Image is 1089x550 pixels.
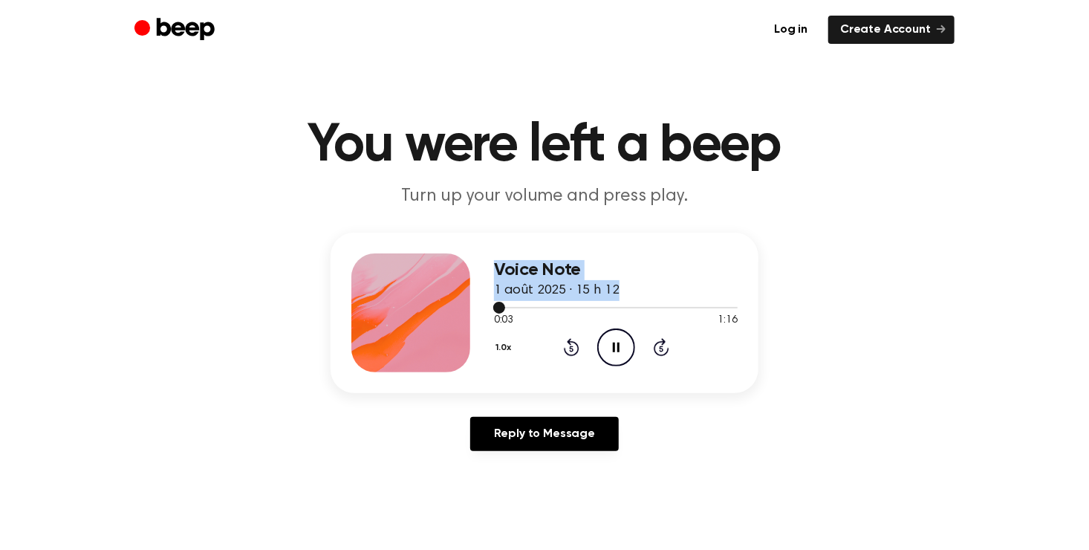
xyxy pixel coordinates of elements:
h1: You were left a beep [164,119,925,172]
a: Create Account [828,16,955,44]
span: 1:16 [718,313,738,329]
a: Beep [134,16,218,45]
a: Log in [762,16,819,44]
p: Turn up your volume and press play. [259,184,830,209]
a: Reply to Message [470,417,619,451]
span: 0:03 [494,313,513,329]
h3: Voice Note [494,260,738,280]
button: 1.0x [494,335,517,360]
span: 1 août 2025 · 15 h 12 [494,284,620,297]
